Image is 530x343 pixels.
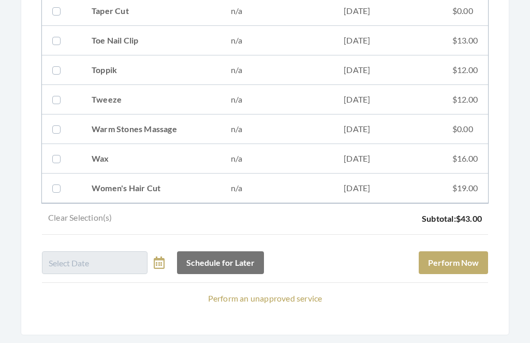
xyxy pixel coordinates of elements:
[220,56,333,85] td: n/a
[333,174,442,204] td: [DATE]
[442,115,488,145] td: $0.00
[333,145,442,174] td: [DATE]
[81,115,220,145] td: Warm Stones Massage
[442,145,488,174] td: $16.00
[81,26,220,56] td: Toe Nail Clip
[333,85,442,115] td: [DATE]
[442,85,488,115] td: $12.00
[220,85,333,115] td: n/a
[42,212,119,226] a: Clear Selection(s)
[81,174,220,204] td: Women's Hair Cut
[422,212,482,226] p: Subtotal:
[220,174,333,204] td: n/a
[81,85,220,115] td: Tweeze
[442,174,488,204] td: $19.00
[419,252,488,275] button: Perform Now
[220,115,333,145] td: n/a
[333,56,442,85] td: [DATE]
[154,252,165,275] a: toggle
[42,252,148,275] input: Select Date
[442,26,488,56] td: $13.00
[220,26,333,56] td: n/a
[333,26,442,56] td: [DATE]
[81,56,220,85] td: Toppik
[456,214,482,224] span: $43.00
[81,145,220,174] td: Wax
[442,56,488,85] td: $12.00
[220,145,333,174] td: n/a
[333,115,442,145] td: [DATE]
[208,294,322,304] a: Perform an unapproved service
[177,252,264,275] button: Schedule for Later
